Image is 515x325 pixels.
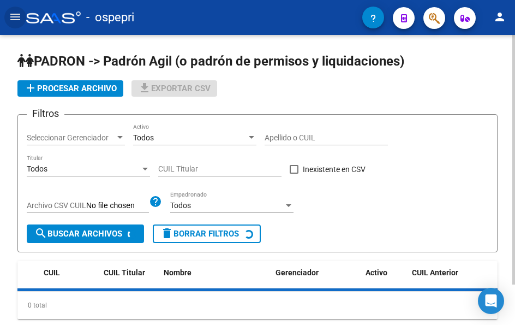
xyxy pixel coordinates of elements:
span: Inexistente en CSV [303,163,366,176]
input: Archivo CSV CUIL [86,201,149,211]
span: Activo [366,268,387,277]
datatable-header-cell: Nombre [159,261,271,285]
datatable-header-cell: Gerenciador [271,261,361,285]
datatable-header-cell: CUIL [39,261,99,285]
span: Nombre [164,268,191,277]
span: Seleccionar Gerenciador [27,133,115,143]
span: Buscar Archivos [34,229,122,239]
datatable-header-cell: CUIL Titular [99,261,159,285]
mat-icon: delete [160,227,173,240]
mat-icon: person [493,10,506,23]
mat-icon: search [34,227,47,240]
button: Borrar Filtros [153,224,261,243]
span: Archivo CSV CUIL [27,201,86,210]
span: Exportar CSV [138,84,211,93]
span: Todos [27,164,47,173]
h3: Filtros [27,106,64,121]
span: Borrar Filtros [160,229,239,239]
span: Todos [170,201,191,210]
mat-icon: menu [9,10,22,23]
span: CUIL Anterior [412,268,458,277]
button: Buscar Archivos [27,224,144,243]
span: PADRON -> Padrón Agil (o padrón de permisos y liquidaciones) [17,54,404,69]
datatable-header-cell: Activo [361,261,408,285]
span: Procesar archivo [24,84,117,93]
button: Procesar archivo [17,80,123,97]
span: - ospepri [86,5,134,29]
datatable-header-cell: CUIL Anterior [408,261,498,285]
span: Todos [133,133,154,142]
mat-icon: file_download [138,81,151,94]
button: Exportar CSV [131,80,217,97]
span: Gerenciador [276,268,319,277]
div: Open Intercom Messenger [478,288,504,314]
mat-icon: help [149,195,162,208]
div: 0 total [17,292,498,319]
span: CUIL [44,268,60,277]
span: CUIL Titular [104,268,145,277]
mat-icon: add [24,81,37,94]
